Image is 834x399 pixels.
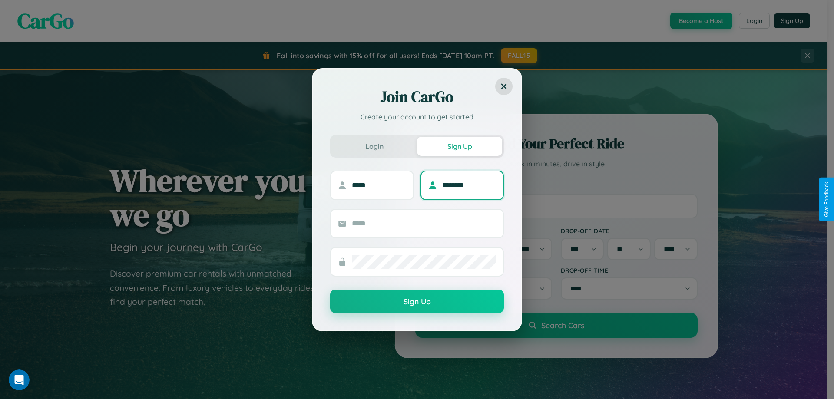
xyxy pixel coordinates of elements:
h2: Join CarGo [330,86,504,107]
iframe: Intercom live chat [9,369,30,390]
button: Login [332,137,417,156]
button: Sign Up [330,290,504,313]
button: Sign Up [417,137,502,156]
p: Create your account to get started [330,112,504,122]
div: Give Feedback [824,182,830,217]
